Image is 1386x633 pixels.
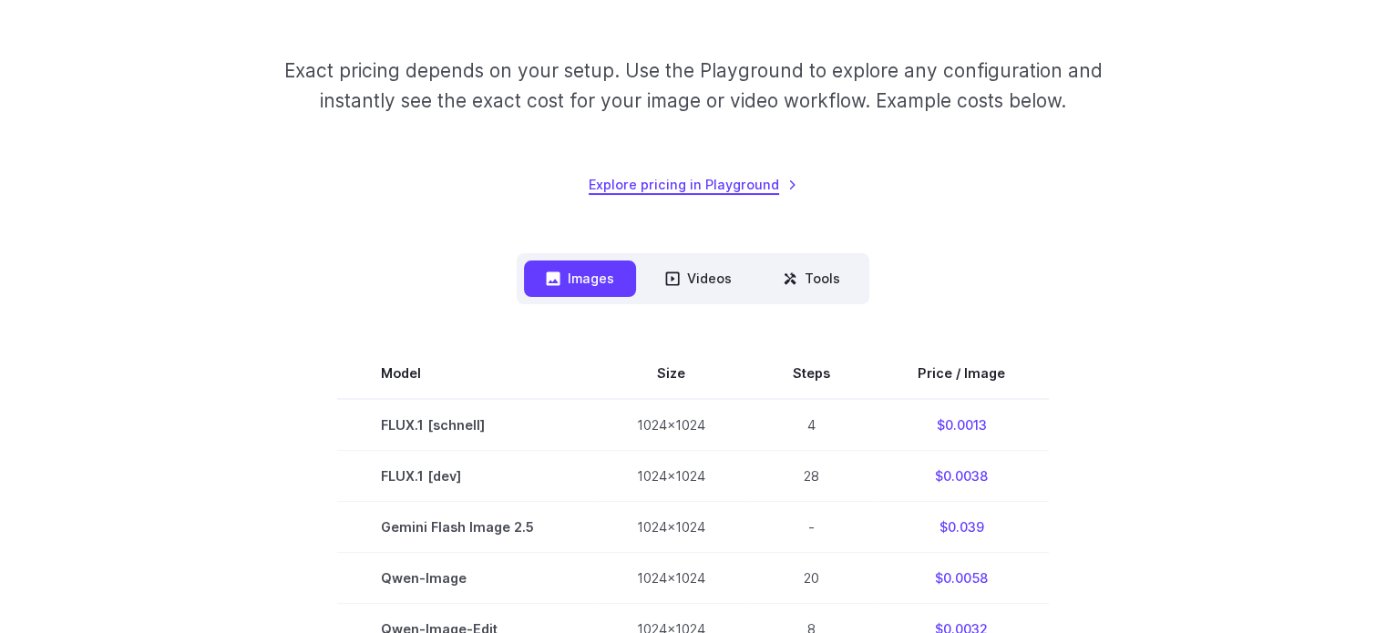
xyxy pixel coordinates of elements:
[337,399,593,451] td: FLUX.1 [schnell]
[761,260,862,296] button: Tools
[337,552,593,603] td: Qwen-Image
[749,450,874,501] td: 28
[874,399,1049,451] td: $0.0013
[593,450,749,501] td: 1024x1024
[524,260,636,296] button: Images
[249,56,1136,117] p: Exact pricing depends on your setup. Use the Playground to explore any configuration and instantl...
[749,501,874,552] td: -
[874,450,1049,501] td: $0.0038
[589,174,797,195] a: Explore pricing in Playground
[874,552,1049,603] td: $0.0058
[593,348,749,399] th: Size
[749,348,874,399] th: Steps
[337,450,593,501] td: FLUX.1 [dev]
[381,516,549,537] span: Gemini Flash Image 2.5
[874,501,1049,552] td: $0.039
[593,552,749,603] td: 1024x1024
[643,260,754,296] button: Videos
[593,501,749,552] td: 1024x1024
[874,348,1049,399] th: Price / Image
[749,399,874,451] td: 4
[749,552,874,603] td: 20
[593,399,749,451] td: 1024x1024
[337,348,593,399] th: Model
